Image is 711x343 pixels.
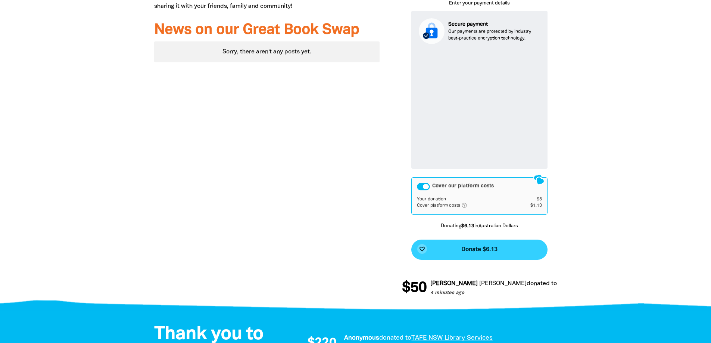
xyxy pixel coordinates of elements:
[402,281,427,296] span: $50
[417,202,519,209] td: Cover platform costs
[448,28,540,42] p: Our payments are protected by industry best-practice encryption technology.
[411,335,493,341] a: TAFE NSW Library Services
[417,183,430,190] button: Cover our platform costs
[411,223,548,230] p: Donating in Australian Dollars
[379,335,411,341] span: donated to
[402,276,557,300] div: Donation stream
[430,290,632,297] p: 4 minutes ago
[519,196,542,202] td: $5
[461,224,474,228] b: $6.13
[519,202,542,209] td: $1.13
[417,196,519,202] td: Your donation
[527,281,557,286] span: donated to
[411,240,548,260] button: favorite_borderDonate $6.13
[448,21,540,28] p: Secure payment
[419,246,425,252] i: favorite_border
[154,41,380,62] div: Sorry, there aren't any posts yet.
[479,281,527,286] em: [PERSON_NAME]
[461,202,473,208] i: help_outlined
[154,41,380,62] div: Paginated content
[557,281,632,286] a: TAFE NSW Library Services
[154,22,380,38] h3: News on our Great Book Swap
[461,247,498,253] span: Donate $6.13
[430,281,478,286] em: [PERSON_NAME]
[417,50,542,163] iframe: Secure payment input frame
[344,335,379,341] em: Anonymous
